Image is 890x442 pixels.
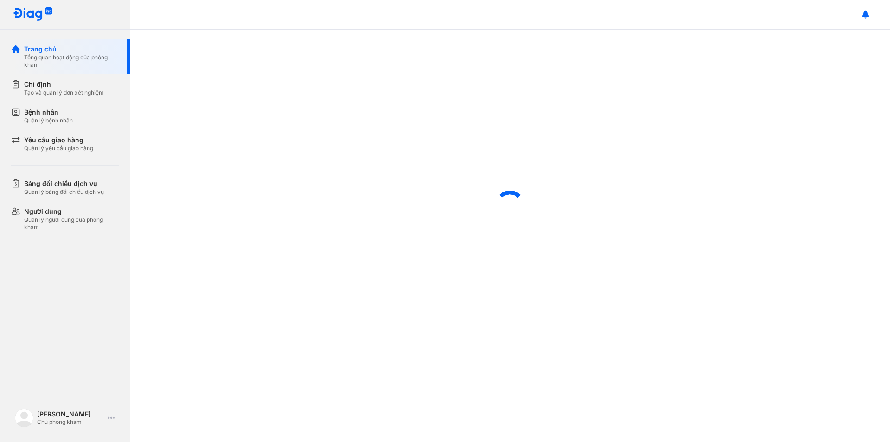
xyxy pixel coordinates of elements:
[13,7,53,22] img: logo
[24,216,119,231] div: Quản lý người dùng của phòng khám
[37,410,104,418] div: [PERSON_NAME]
[24,188,104,196] div: Quản lý bảng đối chiếu dịch vụ
[24,45,119,54] div: Trang chủ
[24,108,73,117] div: Bệnh nhân
[24,145,93,152] div: Quản lý yêu cầu giao hàng
[24,89,104,96] div: Tạo và quản lý đơn xét nghiệm
[24,179,104,188] div: Bảng đối chiếu dịch vụ
[24,80,104,89] div: Chỉ định
[24,207,119,216] div: Người dùng
[37,418,104,426] div: Chủ phòng khám
[15,409,33,427] img: logo
[24,117,73,124] div: Quản lý bệnh nhân
[24,135,93,145] div: Yêu cầu giao hàng
[24,54,119,69] div: Tổng quan hoạt động của phòng khám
